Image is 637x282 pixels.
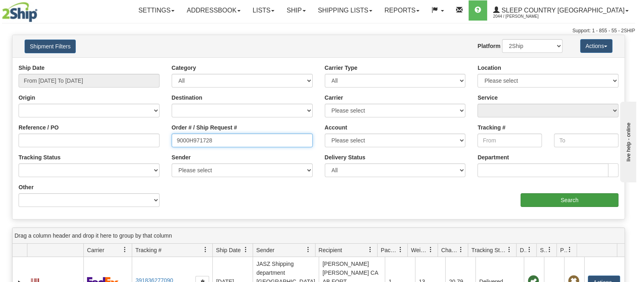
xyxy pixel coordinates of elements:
[411,246,428,254] span: Weight
[216,246,241,254] span: Ship Date
[87,246,104,254] span: Carrier
[239,243,253,257] a: Ship Date filter column settings
[477,94,498,102] label: Service
[2,2,37,22] img: logo2044.jpg
[500,7,625,14] span: Sleep Country [GEOGRAPHIC_DATA]
[19,153,60,161] label: Tracking Status
[487,0,635,21] a: Sleep Country [GEOGRAPHIC_DATA] 2044 / [PERSON_NAME]
[477,123,505,132] label: Tracking #
[363,243,377,257] a: Recipient filter column settings
[19,183,33,191] label: Other
[256,246,274,254] span: Sender
[560,246,567,254] span: Pickup Status
[471,246,506,254] span: Tracking Status
[2,27,635,34] div: Support: 1 - 855 - 55 - 2SHIP
[12,228,625,244] div: grid grouping header
[618,100,636,182] iframe: chat widget
[454,243,468,257] a: Charge filter column settings
[312,0,378,21] a: Shipping lists
[301,243,315,257] a: Sender filter column settings
[477,64,501,72] label: Location
[280,0,311,21] a: Ship
[6,7,75,13] div: live help - online
[325,153,365,161] label: Delivery Status
[521,193,618,207] input: Search
[172,64,196,72] label: Category
[477,42,500,50] label: Platform
[199,243,212,257] a: Tracking # filter column settings
[493,13,554,21] span: 2044 / [PERSON_NAME]
[563,243,577,257] a: Pickup Status filter column settings
[543,243,556,257] a: Shipment Issues filter column settings
[19,123,59,132] label: Reference / PO
[394,243,407,257] a: Packages filter column settings
[381,246,398,254] span: Packages
[172,94,202,102] label: Destination
[25,40,76,53] button: Shipment Filters
[172,153,191,161] label: Sender
[523,243,536,257] a: Delivery Status filter column settings
[325,123,347,132] label: Account
[378,0,425,21] a: Reports
[19,64,45,72] label: Ship Date
[181,0,247,21] a: Addressbook
[477,134,542,147] input: From
[540,246,547,254] span: Shipment Issues
[132,0,181,21] a: Settings
[502,243,516,257] a: Tracking Status filter column settings
[477,153,509,161] label: Department
[319,246,342,254] span: Recipient
[424,243,438,257] a: Weight filter column settings
[325,94,343,102] label: Carrier
[135,246,162,254] span: Tracking #
[19,94,35,102] label: Origin
[554,134,618,147] input: To
[580,39,612,53] button: Actions
[247,0,280,21] a: Lists
[172,123,237,132] label: Order # / Ship Request #
[520,246,527,254] span: Delivery Status
[118,243,132,257] a: Carrier filter column settings
[325,64,357,72] label: Carrier Type
[441,246,458,254] span: Charge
